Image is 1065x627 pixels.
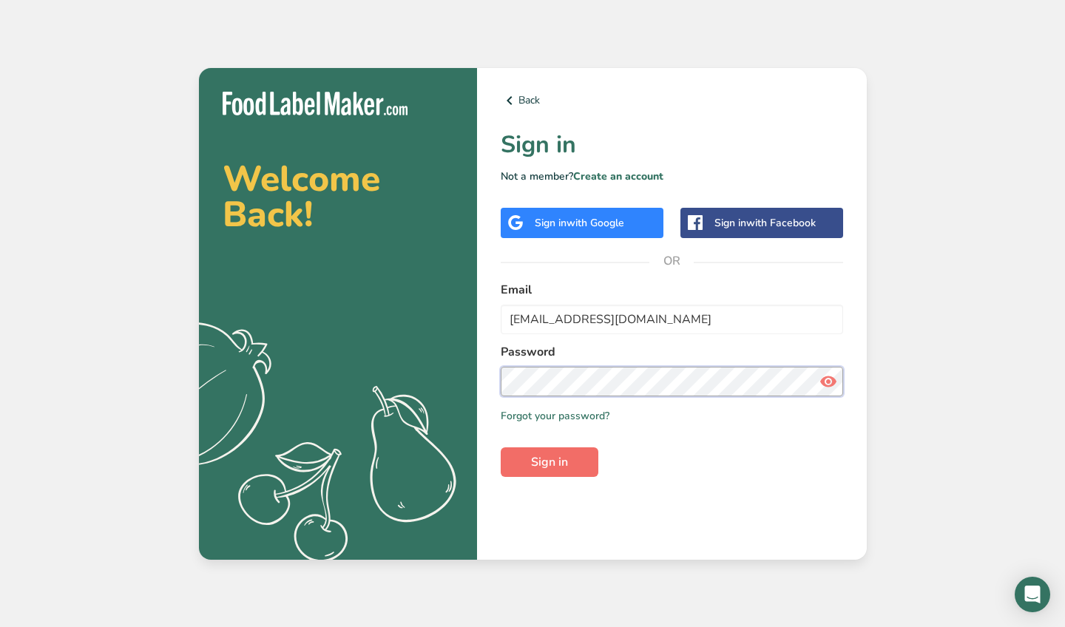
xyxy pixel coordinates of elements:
[501,169,843,184] p: Not a member?
[501,447,598,477] button: Sign in
[567,216,624,230] span: with Google
[501,127,843,163] h1: Sign in
[501,343,843,361] label: Password
[531,453,568,471] span: Sign in
[573,169,663,183] a: Create an account
[535,215,624,231] div: Sign in
[223,161,453,232] h2: Welcome Back!
[501,408,609,424] a: Forgot your password?
[501,281,843,299] label: Email
[714,215,816,231] div: Sign in
[649,239,694,283] span: OR
[746,216,816,230] span: with Facebook
[501,92,843,109] a: Back
[223,92,408,116] img: Food Label Maker
[1015,577,1050,612] div: Open Intercom Messenger
[501,305,843,334] input: Enter Your Email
